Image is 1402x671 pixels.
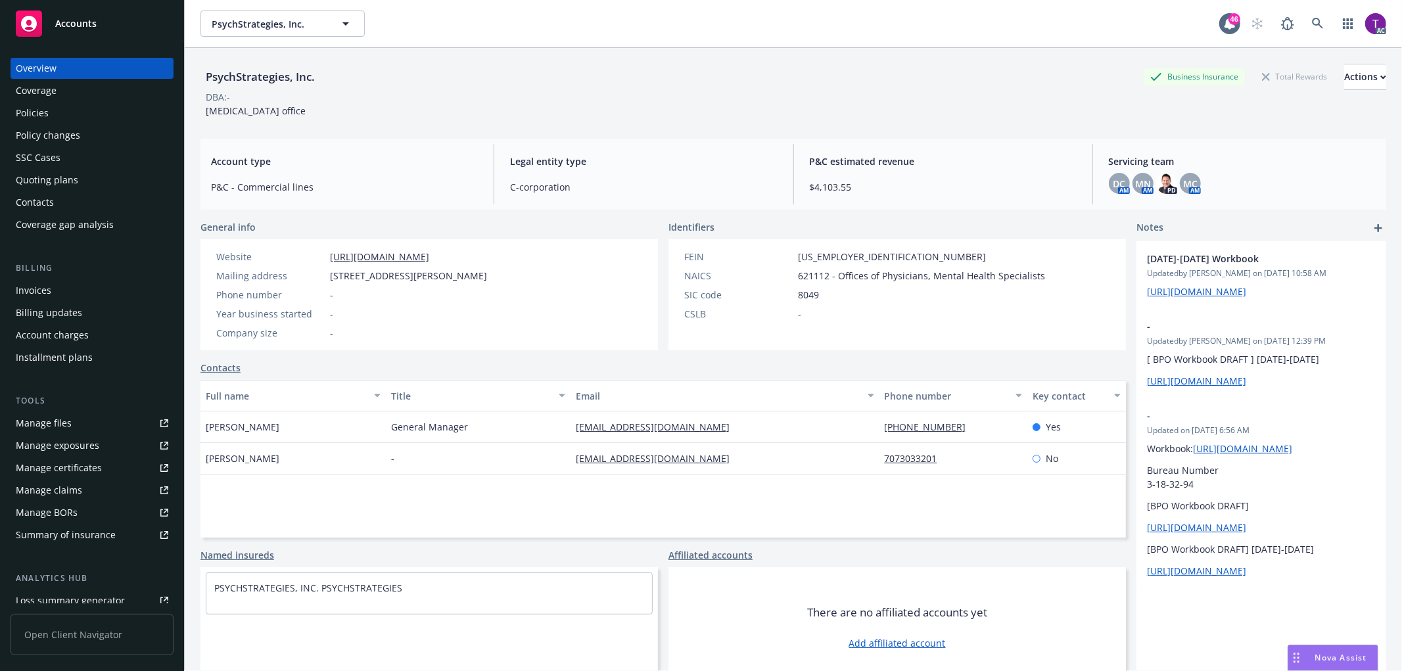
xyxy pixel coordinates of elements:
a: Loss summary generator [11,590,174,611]
button: Phone number [879,380,1027,411]
a: Billing updates [11,302,174,323]
span: Yes [1046,420,1061,434]
a: Manage certificates [11,457,174,478]
span: 621112 - Offices of Physicians, Mental Health Specialists [798,269,1045,283]
p: [BPO Workbook DRAFT] [1147,499,1376,513]
span: [STREET_ADDRESS][PERSON_NAME] [330,269,487,283]
div: NAICS [684,269,793,283]
span: Open Client Navigator [11,614,174,655]
span: General info [200,220,256,234]
a: Overview [11,58,174,79]
div: Manage files [16,413,72,434]
div: SIC code [684,288,793,302]
span: General Manager [391,420,468,434]
span: $4,103.55 [810,180,1077,194]
p: [ BPO Workbook DRAFT ] [DATE]-[DATE] [1147,352,1376,366]
div: Tools [11,394,174,407]
span: Account type [211,154,478,168]
div: DBA: - [206,90,230,104]
span: - [330,288,333,302]
span: Updated by [PERSON_NAME] on [DATE] 10:58 AM [1147,267,1376,279]
span: Identifiers [668,220,714,234]
span: - [330,307,333,321]
div: Manage certificates [16,457,102,478]
a: Named insureds [200,548,274,562]
a: Policy changes [11,125,174,146]
div: Manage BORs [16,502,78,523]
a: Manage files [11,413,174,434]
div: Manage exposures [16,435,99,456]
div: 46 [1228,13,1240,25]
div: Title [391,389,551,403]
span: [PERSON_NAME] [206,420,279,434]
span: PsychStrategies, Inc. [212,17,325,31]
div: Mailing address [216,269,325,283]
div: CSLB [684,307,793,321]
div: Loss summary generator [16,590,125,611]
div: Key contact [1033,389,1106,403]
div: Coverage [16,80,57,101]
div: Year business started [216,307,325,321]
span: P&C - Commercial lines [211,180,478,194]
span: 8049 [798,288,819,302]
div: Phone number [216,288,325,302]
a: Quoting plans [11,170,174,191]
div: -Updated on [DATE] 6:56 AMWorkbook:[URL][DOMAIN_NAME]Bureau Number 3-18-32-94[BPO Workbook DRAFT]... [1136,398,1386,588]
a: PSYCHSTRATEGIES, INC. PSYCHSTRATEGIES [214,582,402,594]
a: Accounts [11,5,174,42]
a: Search [1305,11,1331,37]
a: Installment plans [11,347,174,368]
button: Actions [1344,64,1386,90]
a: Start snowing [1244,11,1271,37]
a: Invoices [11,280,174,301]
div: [DATE]-[DATE] WorkbookUpdatedby [PERSON_NAME] on [DATE] 10:58 AM[URL][DOMAIN_NAME] [1136,241,1386,309]
a: Manage exposures [11,435,174,456]
a: Coverage gap analysis [11,214,174,235]
div: SSC Cases [16,147,60,168]
div: Policies [16,103,49,124]
div: Billing updates [16,302,82,323]
span: Notes [1136,220,1163,236]
div: Manage claims [16,480,82,501]
a: Report a Bug [1274,11,1301,37]
a: [PHONE_NUMBER] [885,421,977,433]
div: Overview [16,58,57,79]
span: DC [1113,177,1125,191]
span: - [798,307,801,321]
a: [URL][DOMAIN_NAME] [1147,285,1246,298]
span: Updated by [PERSON_NAME] on [DATE] 12:39 PM [1147,335,1376,347]
a: Manage BORs [11,502,174,523]
a: [URL][DOMAIN_NAME] [330,250,429,263]
a: Policies [11,103,174,124]
div: Website [216,250,325,264]
div: Account charges [16,325,89,346]
button: Nova Assist [1288,645,1378,671]
div: Coverage gap analysis [16,214,114,235]
div: Policy changes [16,125,80,146]
span: [DATE]-[DATE] Workbook [1147,252,1342,266]
div: Business Insurance [1144,68,1245,85]
a: Account charges [11,325,174,346]
div: Summary of insurance [16,524,116,545]
a: Summary of insurance [11,524,174,545]
div: Actions [1344,64,1386,89]
span: [US_EMPLOYER_IDENTIFICATION_NUMBER] [798,250,986,264]
a: Affiliated accounts [668,548,753,562]
span: No [1046,451,1058,465]
span: P&C estimated revenue [810,154,1077,168]
div: -Updatedby [PERSON_NAME] on [DATE] 12:39 PM[ BPO Workbook DRAFT ] [DATE]-[DATE][URL][DOMAIN_NAME] [1136,309,1386,398]
div: FEIN [684,250,793,264]
div: Invoices [16,280,51,301]
a: add [1370,220,1386,236]
span: - [1147,409,1342,423]
a: [EMAIL_ADDRESS][DOMAIN_NAME] [576,421,740,433]
div: Contacts [16,192,54,213]
span: MC [1183,177,1198,191]
div: Analytics hub [11,572,174,585]
p: Workbook: [1147,442,1376,455]
span: - [391,451,394,465]
span: Nova Assist [1315,652,1367,663]
a: SSC Cases [11,147,174,168]
div: Total Rewards [1255,68,1334,85]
